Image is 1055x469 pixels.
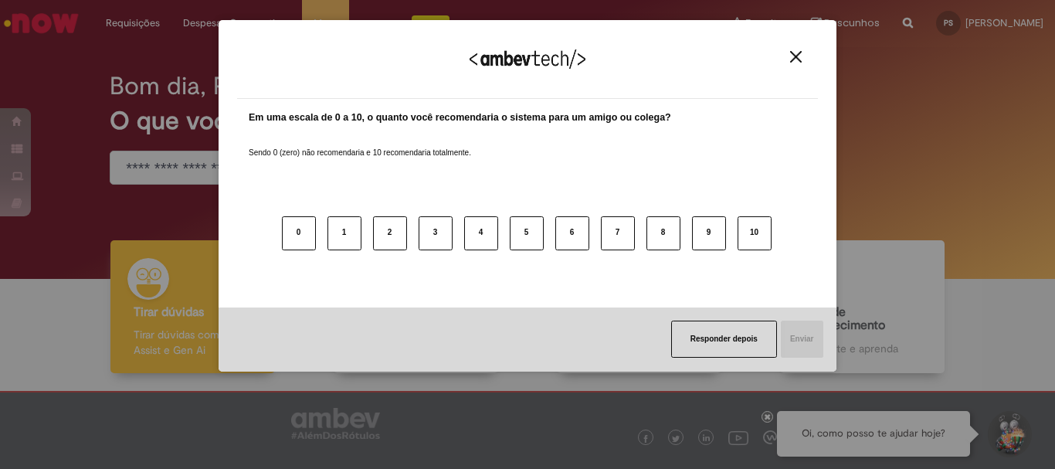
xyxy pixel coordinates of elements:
[249,129,471,158] label: Sendo 0 (zero) não recomendaria e 10 recomendaria totalmente.
[555,216,589,250] button: 6
[419,216,453,250] button: 3
[249,110,671,125] label: Em uma escala de 0 a 10, o quanto você recomendaria o sistema para um amigo ou colega?
[738,216,772,250] button: 10
[510,216,544,250] button: 5
[601,216,635,250] button: 7
[646,216,680,250] button: 8
[671,321,777,358] button: Responder depois
[470,49,585,69] img: Logo Ambevtech
[282,216,316,250] button: 0
[785,50,806,63] button: Close
[327,216,361,250] button: 1
[373,216,407,250] button: 2
[464,216,498,250] button: 4
[692,216,726,250] button: 9
[790,51,802,63] img: Close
